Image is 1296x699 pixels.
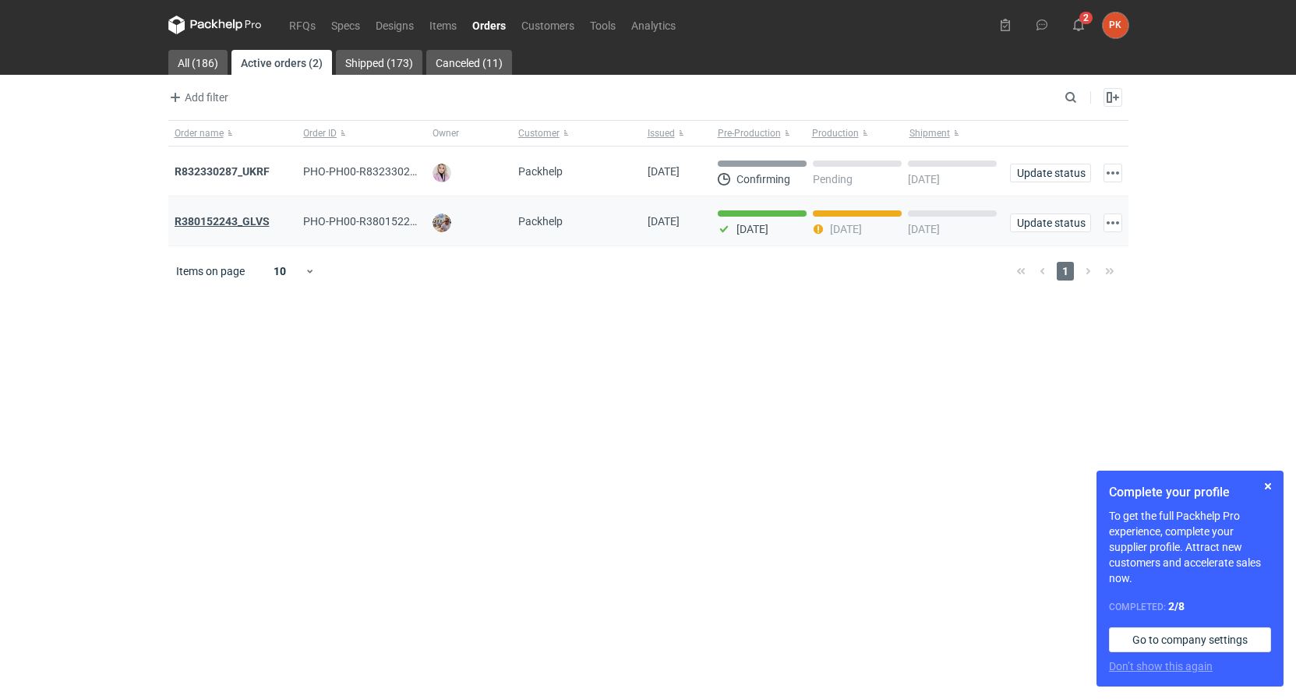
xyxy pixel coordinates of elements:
[422,16,464,34] a: Items
[323,16,368,34] a: Specs
[303,165,454,178] span: PHO-PH00-R832330287_UKRF
[1109,483,1271,502] h1: Complete your profile
[518,215,563,228] span: Packhelp
[1109,508,1271,586] p: To get the full Packhelp Pro experience, complete your supplier profile. Attract new customers an...
[175,215,270,228] a: R380152243_GLVS
[168,121,298,146] button: Order name
[303,215,454,228] span: PHO-PH00-R380152243_GLVS
[813,173,853,185] p: Pending
[1057,262,1074,281] span: 1
[648,127,675,139] span: Issued
[812,127,859,139] span: Production
[518,165,563,178] span: Packhelp
[176,263,245,279] span: Items on page
[712,121,809,146] button: Pre-Production
[426,50,512,75] a: Canceled (11)
[1104,164,1122,182] button: Actions
[1109,627,1271,652] a: Go to company settings
[281,16,323,34] a: RFQs
[1103,12,1128,38] div: Paulina Kempara
[648,215,680,228] span: 03/09/2025
[809,121,906,146] button: Production
[1066,12,1091,37] button: 2
[1103,12,1128,38] button: PK
[175,165,270,178] a: R832330287_UKRF
[1259,477,1277,496] button: Skip for now
[168,16,262,34] svg: Packhelp Pro
[175,127,224,139] span: Order name
[368,16,422,34] a: Designs
[433,214,451,232] img: Michał Palasek
[303,127,337,139] span: Order ID
[1168,600,1185,613] strong: 2 / 8
[908,223,940,235] p: [DATE]
[166,88,228,107] span: Add filter
[297,121,426,146] button: Order ID
[1017,168,1084,178] span: Update status
[255,260,305,282] div: 10
[1010,214,1091,232] button: Update status
[433,127,459,139] span: Owner
[718,127,781,139] span: Pre-Production
[231,50,332,75] a: Active orders (2)
[906,121,1004,146] button: Shipment
[1109,658,1213,674] button: Don’t show this again
[168,50,228,75] a: All (186)
[165,88,229,107] button: Add filter
[648,165,680,178] span: 15/09/2025
[582,16,623,34] a: Tools
[433,164,451,182] img: Klaudia Wiśniewska
[1061,88,1111,107] input: Search
[1010,164,1091,182] button: Update status
[514,16,582,34] a: Customers
[1017,217,1084,228] span: Update status
[336,50,422,75] a: Shipped (173)
[830,223,862,235] p: [DATE]
[908,173,940,185] p: [DATE]
[518,127,560,139] span: Customer
[623,16,683,34] a: Analytics
[1109,598,1271,615] div: Completed:
[736,173,790,185] p: Confirming
[641,121,712,146] button: Issued
[464,16,514,34] a: Orders
[736,223,768,235] p: [DATE]
[909,127,950,139] span: Shipment
[1104,214,1122,232] button: Actions
[512,121,641,146] button: Customer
